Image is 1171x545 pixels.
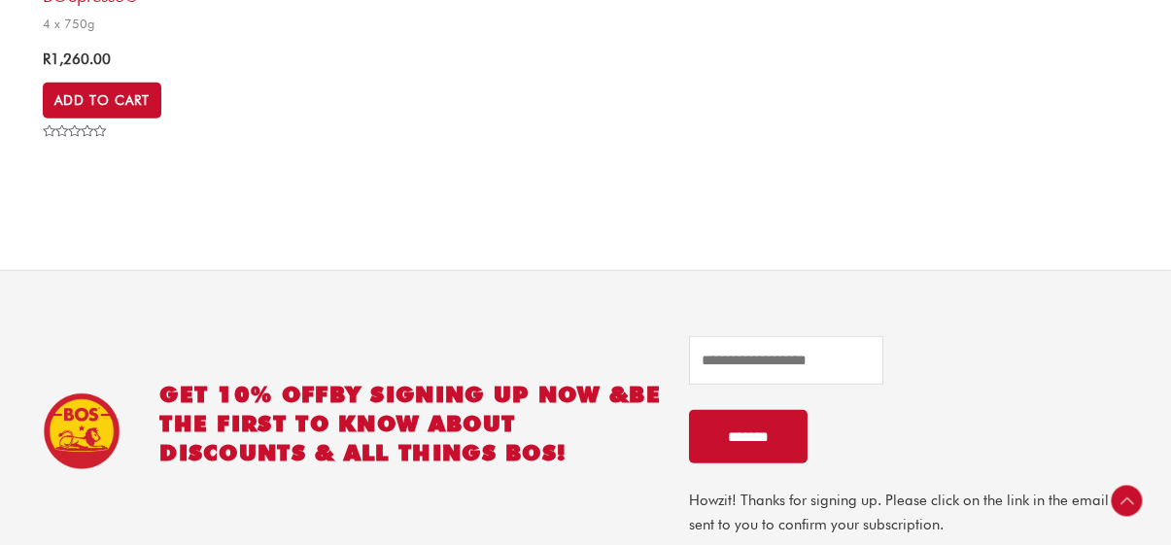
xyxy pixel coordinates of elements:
[329,381,630,407] span: BY SIGNING UP NOW &
[43,16,299,32] span: 4 x 750g
[159,380,661,467] h2: GET 10% OFF be the first to know about discounts & all things BOS!
[43,392,121,470] img: BOS Ice Tea
[43,83,161,118] a: Add to cart: “BOSpresso®”
[43,51,111,68] bdi: 1,260.00
[43,51,51,68] span: R
[689,489,1124,537] p: Howzit! Thanks for signing up. Please click on the link in the email sent to you to confirm your ...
